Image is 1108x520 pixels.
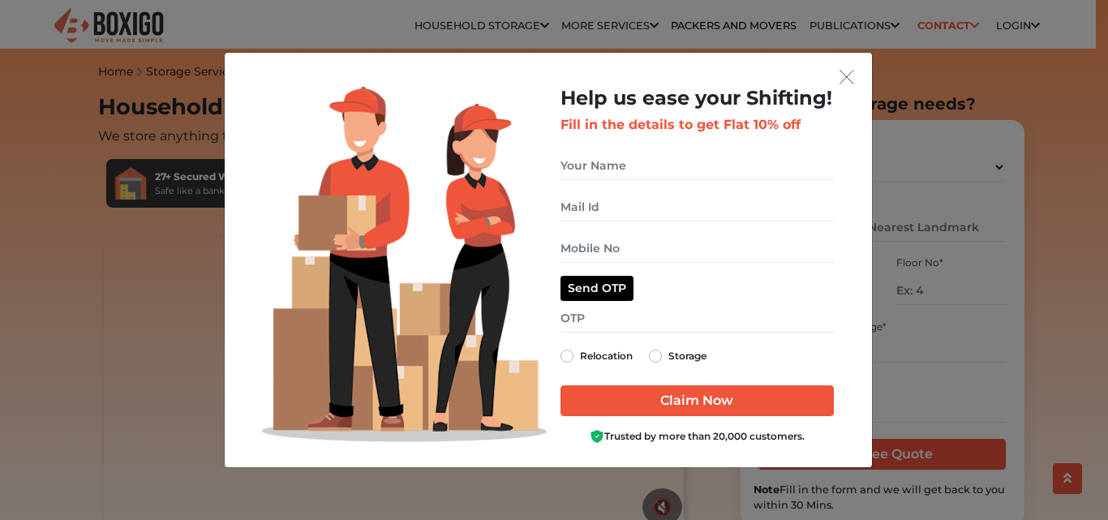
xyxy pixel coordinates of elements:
[560,429,834,445] div: Trusted by more than 20,000 customers.
[560,234,834,263] input: Mobile No
[560,276,633,301] button: Send OTP
[590,429,604,444] img: Boxigo Customer Shield
[668,346,706,366] label: Storage
[580,346,633,366] label: Relocation
[560,304,834,333] input: OTP
[840,70,854,84] img: exit
[560,193,834,221] input: Mail Id
[262,87,548,442] img: Lead Welcome Image
[560,385,834,416] input: Claim Now
[560,117,834,132] h3: Fill in the details to get Flat 10% off
[560,87,834,110] h2: Help us ease your Shifting!
[560,152,834,180] input: Your Name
